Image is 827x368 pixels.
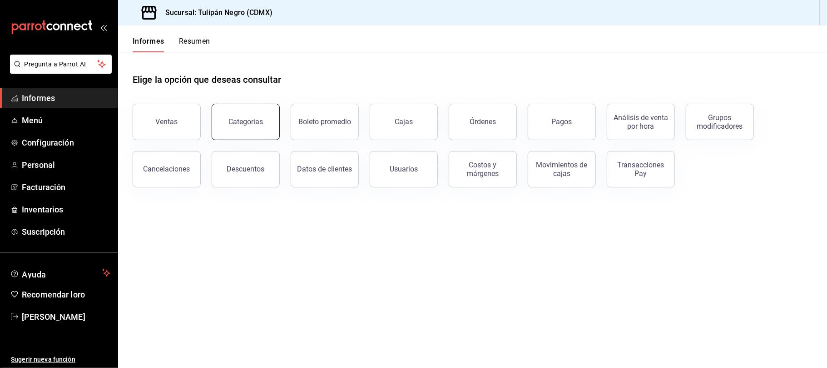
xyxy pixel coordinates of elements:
font: Inventarios [22,205,63,214]
button: Datos de clientes [291,151,359,187]
button: Pagos [528,104,596,140]
font: Transacciones Pay [618,161,664,178]
font: Costos y márgenes [467,161,499,178]
div: pestañas de navegación [133,36,210,52]
button: Usuarios [370,151,438,187]
font: Pagos [552,117,572,126]
button: Boleto promedio [291,104,359,140]
font: Boleto promedio [298,117,351,126]
font: Ayuda [22,270,46,279]
font: Resumen [179,37,210,45]
font: Pregunta a Parrot AI [25,60,86,68]
button: Descuentos [212,151,280,187]
font: Personal [22,160,55,170]
button: Transacciones Pay [607,151,675,187]
font: Análisis de venta por hora [614,113,668,131]
font: Informes [133,37,164,45]
button: Órdenes [449,104,517,140]
font: Recomendar loro [22,290,85,299]
font: Datos de clientes [297,165,352,173]
font: Descuentos [227,165,265,173]
a: Pregunta a Parrot AI [6,66,112,76]
button: Cajas [370,104,438,140]
font: Configuración [22,138,74,147]
button: Costos y márgenes [449,151,517,187]
font: Movimientos de cajas [536,161,588,178]
button: Cancelaciones [133,151,201,187]
button: Grupos modificadores [686,104,754,140]
font: Cancelaciones [144,165,190,173]
button: Análisis de venta por hora [607,104,675,140]
button: Categorías [212,104,280,140]
button: Movimientos de cajas [528,151,596,187]
font: Sugerir nueva función [11,356,75,363]
font: Cajas [395,117,413,126]
font: Grupos modificadores [697,113,743,131]
button: Pregunta a Parrot AI [10,55,112,74]
font: Ventas [156,117,178,126]
button: Ventas [133,104,201,140]
font: Usuarios [390,165,418,173]
font: Categorías [228,117,263,126]
font: Órdenes [470,117,496,126]
font: Facturación [22,182,65,192]
font: [PERSON_NAME] [22,312,85,322]
font: Sucursal: Tulipán Negro (CDMX) [165,8,272,17]
font: Informes [22,93,55,103]
font: Suscripción [22,227,65,237]
button: abrir_cajón_menú [100,24,107,31]
font: Menú [22,116,43,125]
font: Elige la opción que deseas consultar [133,74,282,85]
